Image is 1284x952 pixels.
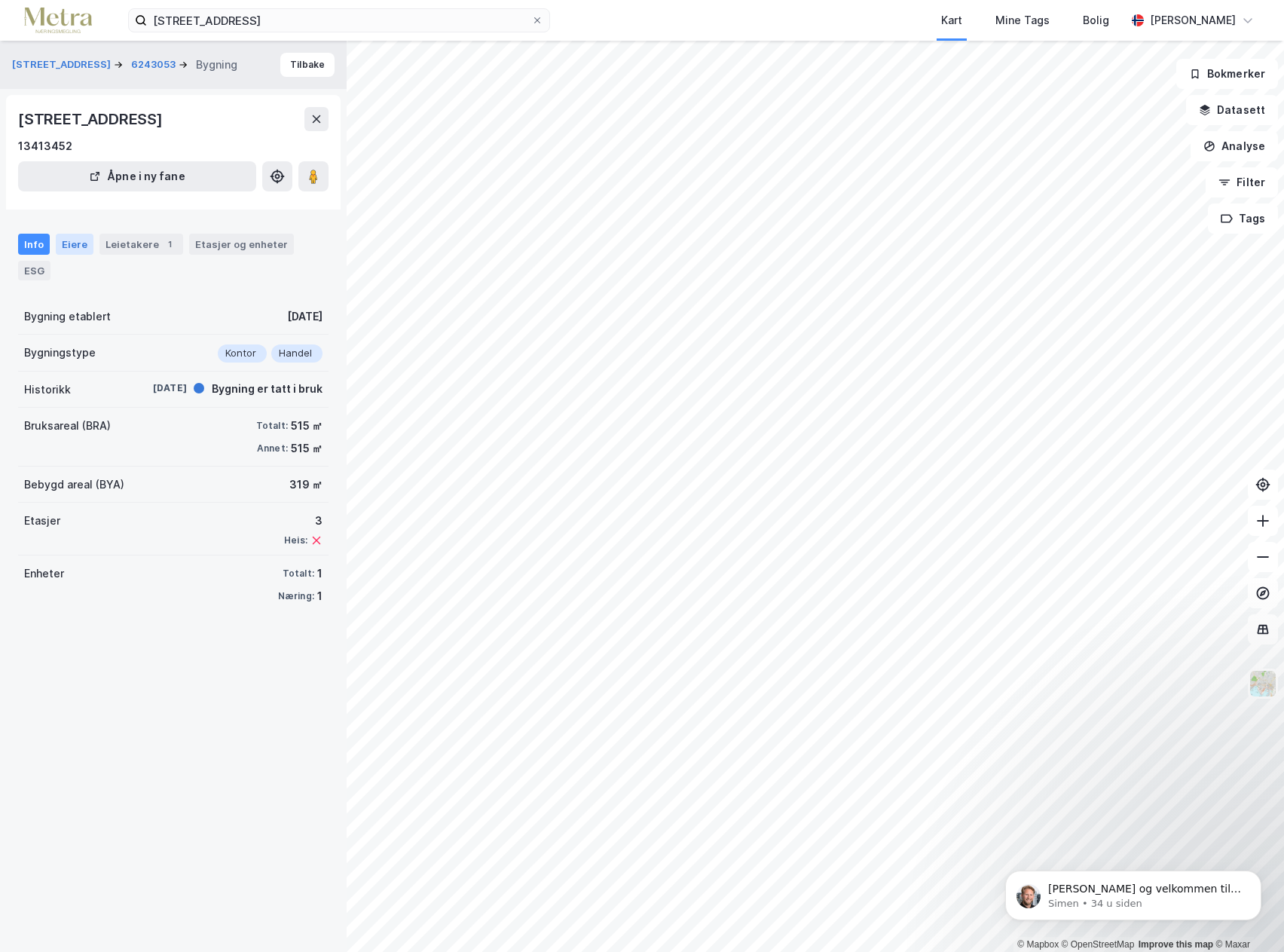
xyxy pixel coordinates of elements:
[24,8,92,34] img: metra-logo.256734c3b2bbffee19d4.png
[24,417,111,435] div: Bruksareal (BRA)
[24,381,71,399] div: Historikk
[1186,95,1278,125] button: Datasett
[317,565,323,583] div: 1
[1062,939,1135,950] a: OpenStreetMap
[289,476,323,494] div: 319 ㎡
[66,44,258,116] span: [PERSON_NAME] og velkommen til Newsec Maps, [PERSON_NAME] det er du lurer på så er det bare å ta ...
[995,11,1050,29] div: Mine Tags
[195,237,288,251] div: Etasjer og enheter
[287,308,323,326] div: [DATE]
[18,261,50,280] div: ESG
[131,57,179,72] button: 6243053
[24,476,124,494] div: Bebygd areal (BYA)
[317,587,323,605] div: 1
[99,234,183,255] div: Leietakere
[1150,11,1236,29] div: [PERSON_NAME]
[257,442,288,455] div: Annet:
[24,512,60,530] div: Etasjer
[284,512,323,530] div: 3
[284,534,307,546] div: Heis:
[212,380,323,398] div: Bygning er tatt i bruk
[941,11,962,29] div: Kart
[1208,204,1278,234] button: Tags
[1176,59,1278,89] button: Bokmerker
[291,439,323,458] div: 515 ㎡
[18,234,50,255] div: Info
[280,53,335,77] button: Tilbake
[1249,669,1277,698] img: Z
[283,568,314,580] div: Totalt:
[278,590,314,602] div: Næring:
[983,839,1284,944] iframe: Intercom notifications melding
[127,381,187,395] div: [DATE]
[1083,11,1109,29] div: Bolig
[147,9,531,32] input: Søk på adresse, matrikkel, gårdeiere, leietakere eller personer
[1017,939,1059,950] a: Mapbox
[1139,939,1213,950] a: Improve this map
[18,161,256,191] button: Åpne i ny fane
[1206,167,1278,197] button: Filter
[24,344,96,362] div: Bygningstype
[18,137,72,155] div: 13413452
[24,565,64,583] div: Enheter
[256,420,288,432] div: Totalt:
[24,308,111,326] div: Bygning etablert
[66,58,260,72] p: Message from Simen, sent 34 u siden
[291,417,323,435] div: 515 ㎡
[12,57,114,72] button: [STREET_ADDRESS]
[1191,131,1278,161] button: Analyse
[56,234,93,255] div: Eiere
[162,237,177,252] div: 1
[18,107,166,131] div: [STREET_ADDRESS]
[196,56,237,74] div: Bygning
